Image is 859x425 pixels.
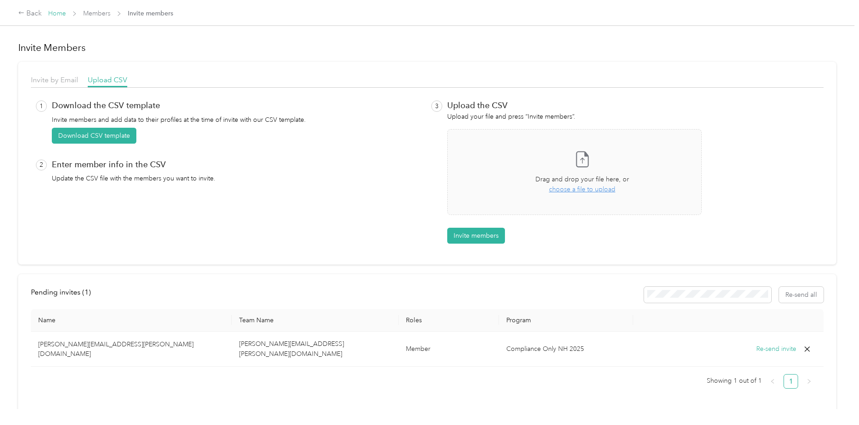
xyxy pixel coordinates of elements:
div: Resend all invitations [644,287,824,303]
a: Members [83,10,110,17]
button: Download CSV template [52,128,136,144]
button: right [802,374,816,389]
span: Drag and drop your file here, orchoose a file to upload [448,130,717,215]
th: Name [31,309,232,332]
a: Home [48,10,66,17]
a: 1 [784,375,798,388]
p: Update the CSV file with the members you want to invite. [52,174,215,183]
div: info-bar [31,287,824,303]
h1: Invite Members [18,41,836,54]
p: [PERSON_NAME][EMAIL_ADDRESS][PERSON_NAME][DOMAIN_NAME] [38,340,225,359]
div: Back [18,8,42,19]
th: Program [499,309,633,332]
span: Invite members [128,9,173,18]
iframe: Everlance-gr Chat Button Frame [808,374,859,425]
span: Pending invites [31,288,91,296]
li: Next Page [802,374,816,389]
span: right [806,379,812,384]
p: Upload your file and press “Invite members”. [447,112,575,121]
th: Roles [399,309,499,332]
span: Member [406,345,430,353]
p: 3 [431,100,443,112]
span: [PERSON_NAME][EMAIL_ADDRESS][PERSON_NAME][DOMAIN_NAME] [239,340,344,358]
p: Invite members and add data to their profiles at the time of invite with our CSV template. [52,115,306,125]
span: left [770,379,775,384]
button: Invite members [447,228,505,244]
span: choose a file to upload [549,185,615,193]
p: Enter member info in the CSV [52,160,166,169]
li: Previous Page [765,374,780,389]
button: Re-send all [779,287,824,303]
p: Download the CSV template [52,100,160,110]
span: Drag and drop your file here, or [535,175,629,183]
span: Compliance Only NH 2025 [506,345,584,353]
li: 1 [784,374,798,389]
p: 1 [36,100,47,112]
p: Upload the CSV [447,100,508,110]
span: Showing 1 out of 1 [707,374,762,388]
span: Upload CSV [88,75,127,84]
button: Re-send invite [756,344,796,354]
span: ( 1 ) [82,288,91,296]
p: 2 [36,160,47,171]
span: Invite by Email [31,75,78,84]
div: left-menu [31,287,97,303]
button: left [765,374,780,389]
th: Team Name [232,309,399,332]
